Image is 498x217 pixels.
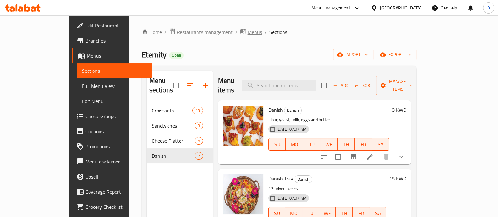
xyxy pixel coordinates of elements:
[82,67,147,75] span: Sections
[169,79,183,92] span: Select all sections
[346,149,361,164] button: Branch-specific-item
[353,81,374,90] button: Sort
[147,133,213,148] div: Cheese Platter6
[152,107,193,114] span: Croissants
[487,4,490,11] span: D
[85,143,147,150] span: Promotions
[147,103,213,118] div: Croissants13
[394,149,409,164] button: show more
[357,140,369,149] span: FR
[77,94,152,109] a: Edit Menu
[195,153,202,159] span: 2
[72,139,152,154] a: Promotions
[380,4,421,11] div: [GEOGRAPHIC_DATA]
[77,78,152,94] a: Full Menu View
[87,52,147,60] span: Menus
[330,81,351,90] span: Add item
[389,174,406,183] h6: 18 KWD
[169,52,184,59] div: Open
[85,37,147,44] span: Branches
[192,107,203,114] div: items
[198,78,213,93] button: Add section
[72,18,152,33] a: Edit Restaurant
[72,169,152,184] a: Upsell
[381,77,413,93] span: Manage items
[85,128,147,135] span: Coupons
[268,105,283,115] span: Danish
[274,126,309,132] span: [DATE] 07:07 AM
[340,140,352,149] span: TH
[85,173,147,180] span: Upsell
[286,138,303,151] button: MO
[295,175,312,183] div: Danish
[274,195,309,201] span: [DATE] 07:07 AM
[183,78,198,93] span: Sort sections
[72,184,152,199] a: Coverage Report
[330,81,351,90] button: Add
[218,76,234,95] h2: Menu items
[152,137,195,145] span: Cheese Platter
[142,48,167,62] span: Eternity
[195,122,203,129] div: items
[355,138,372,151] button: FR
[152,122,195,129] span: Sandwiches
[331,150,345,163] span: Select to update
[295,176,312,183] span: Danish
[268,185,386,193] p: 12 mixed pieces
[323,140,335,149] span: WE
[312,4,350,12] div: Menu-management
[268,174,293,183] span: Danish Tray
[235,28,238,36] li: /
[147,148,213,163] div: Danish2
[271,140,283,149] span: SU
[268,138,286,151] button: SU
[169,28,233,36] a: Restaurants management
[381,51,411,59] span: export
[372,138,389,151] button: SA
[85,112,147,120] span: Choice Groups
[242,80,316,91] input: search
[320,138,338,151] button: WE
[147,100,213,166] nav: Menu sections
[152,152,195,160] span: Danish
[316,149,331,164] button: sort-choices
[195,152,203,160] div: items
[177,28,233,36] span: Restaurants management
[77,63,152,78] a: Sections
[72,33,152,48] a: Branches
[248,28,262,36] span: Menus
[306,140,318,149] span: TU
[351,81,376,90] span: Sort items
[240,28,262,36] a: Menus
[72,124,152,139] a: Coupons
[72,199,152,214] a: Grocery Checklist
[195,137,203,145] div: items
[149,76,173,95] h2: Menu sections
[195,123,202,129] span: 3
[265,28,267,36] li: /
[164,28,167,36] li: /
[355,82,372,89] span: Sort
[195,138,202,144] span: 6
[85,22,147,29] span: Edit Restaurant
[268,116,389,124] p: Flour, yeast, milk, eggs and butter
[288,140,301,149] span: MO
[375,140,387,149] span: SA
[398,153,405,161] svg: Show Choices
[284,107,302,114] div: Danish
[223,174,263,214] img: Danish Tray
[284,107,301,114] span: Danish
[85,203,147,211] span: Grocery Checklist
[333,49,373,60] button: import
[379,149,394,164] button: delete
[72,154,152,169] a: Menu disclaimer
[392,106,406,114] h6: 0 KWD
[366,153,374,161] a: Edit menu item
[376,76,418,95] button: Manage items
[147,118,213,133] div: Sandwiches3
[303,138,320,151] button: TU
[376,49,416,60] button: export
